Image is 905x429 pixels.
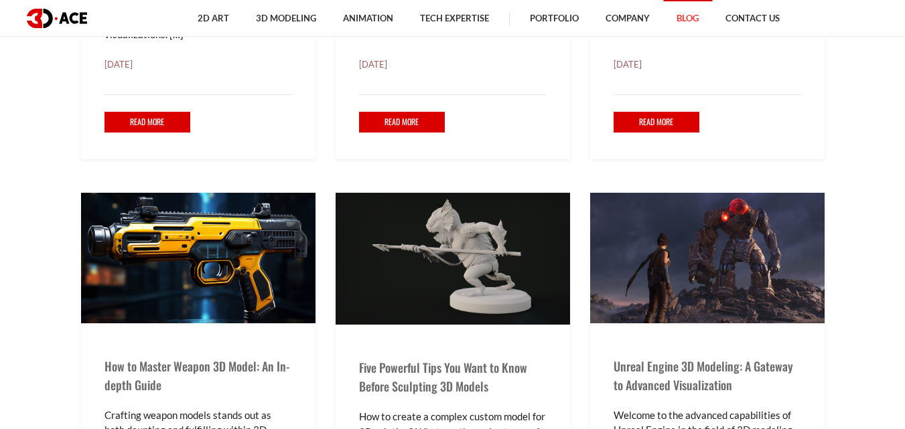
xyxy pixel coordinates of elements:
[614,58,801,71] p: [DATE]
[105,112,191,133] a: Read More
[590,193,825,323] img: blog post image
[105,357,290,394] a: How to Master Weapon 3D Model: An In-depth Guide
[105,58,292,71] p: [DATE]
[359,58,547,71] p: [DATE]
[336,193,570,325] img: blog post image
[359,112,445,133] a: Read More
[27,9,87,28] img: logo dark
[81,193,316,323] img: blog post image
[614,357,793,394] a: Unreal Engine 3D Modeling: A Gateway to Advanced Visualization
[614,112,700,133] a: Read More
[359,359,527,395] a: Five Powerful Tips You Want to Know Before Sculpting 3D Models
